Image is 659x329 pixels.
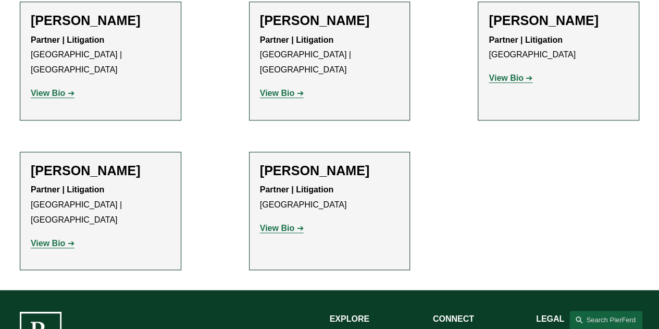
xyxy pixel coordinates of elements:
strong: View Bio [260,89,294,98]
strong: View Bio [260,224,294,233]
strong: Partner | Litigation [489,35,562,44]
strong: Partner | Litigation [260,35,333,44]
strong: EXPLORE [330,314,369,323]
a: View Bio [31,89,74,98]
a: View Bio [260,224,304,233]
a: View Bio [31,239,74,248]
h2: [PERSON_NAME] [489,13,628,28]
h2: [PERSON_NAME] [260,163,400,178]
p: [GEOGRAPHIC_DATA] [260,182,400,213]
a: Search this site [569,311,642,329]
a: View Bio [260,89,304,98]
strong: View Bio [31,89,65,98]
a: View Bio [489,74,532,82]
strong: Partner | Litigation [31,185,104,194]
p: [GEOGRAPHIC_DATA] | [GEOGRAPHIC_DATA] [31,33,170,78]
h2: [PERSON_NAME] [31,13,170,28]
p: [GEOGRAPHIC_DATA] [489,33,628,63]
strong: LEGAL [536,314,564,323]
strong: View Bio [489,74,523,82]
p: [GEOGRAPHIC_DATA] | [GEOGRAPHIC_DATA] [31,182,170,227]
h2: [PERSON_NAME] [31,163,170,178]
h2: [PERSON_NAME] [260,13,400,28]
strong: View Bio [31,239,65,248]
strong: Partner | Litigation [260,185,333,194]
strong: CONNECT [433,314,474,323]
strong: Partner | Litigation [31,35,104,44]
p: [GEOGRAPHIC_DATA] | [GEOGRAPHIC_DATA] [260,33,400,78]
